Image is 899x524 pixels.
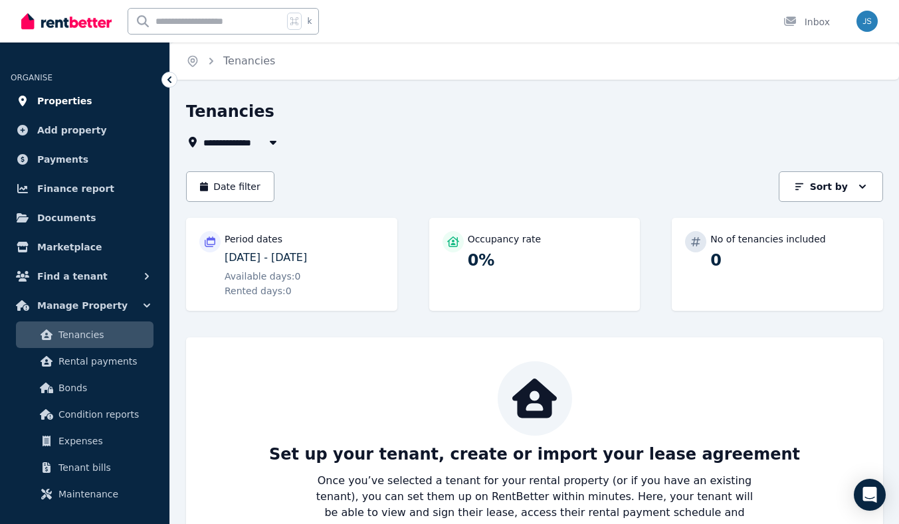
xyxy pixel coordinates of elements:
span: Marketplace [37,239,102,255]
nav: Breadcrumb [170,43,291,80]
a: Payments [11,146,159,173]
button: Manage Property [11,292,159,319]
button: Find a tenant [11,263,159,290]
span: Payments [37,151,88,167]
button: Sort by [779,171,883,202]
p: Sort by [810,180,848,193]
img: RentBetter [21,11,112,31]
span: Find a tenant [37,268,108,284]
p: 0 [710,250,870,271]
div: Inbox [783,15,830,29]
span: Tenant bills [58,460,148,476]
p: [DATE] - [DATE] [225,250,384,266]
span: Properties [37,93,92,109]
p: Period dates [225,232,282,246]
a: Maintenance [16,481,153,507]
p: 0% [468,250,627,271]
a: Finance report [11,175,159,202]
p: Set up your tenant, create or import your lease agreement [269,444,800,465]
img: Jaimi Shepherd [856,11,878,32]
span: Available days: 0 [225,270,301,283]
a: Marketplace [11,234,159,260]
a: Rental payments [16,348,153,375]
p: Occupancy rate [468,232,542,246]
span: Rented days: 0 [225,284,292,298]
button: Date filter [186,171,274,202]
span: Bonds [58,380,148,396]
a: Add property [11,117,159,143]
span: Maintenance [58,486,148,502]
span: Expenses [58,433,148,449]
span: Manage Property [37,298,128,313]
p: No of tenancies included [710,232,825,246]
span: Documents [37,210,96,226]
a: Expenses [16,428,153,454]
span: Condition reports [58,406,148,422]
span: Tenancies [58,327,148,343]
div: Open Intercom Messenger [854,479,886,511]
a: Bonds [16,375,153,401]
span: Tenancies [223,53,275,69]
a: Documents [11,205,159,231]
h1: Tenancies [186,101,274,122]
span: Rental payments [58,353,148,369]
a: Tenancies [16,321,153,348]
a: Properties [11,88,159,114]
a: Tenant bills [16,454,153,481]
span: Finance report [37,181,114,197]
span: Add property [37,122,107,138]
a: Condition reports [16,401,153,428]
span: ORGANISE [11,73,52,82]
span: k [307,16,312,27]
